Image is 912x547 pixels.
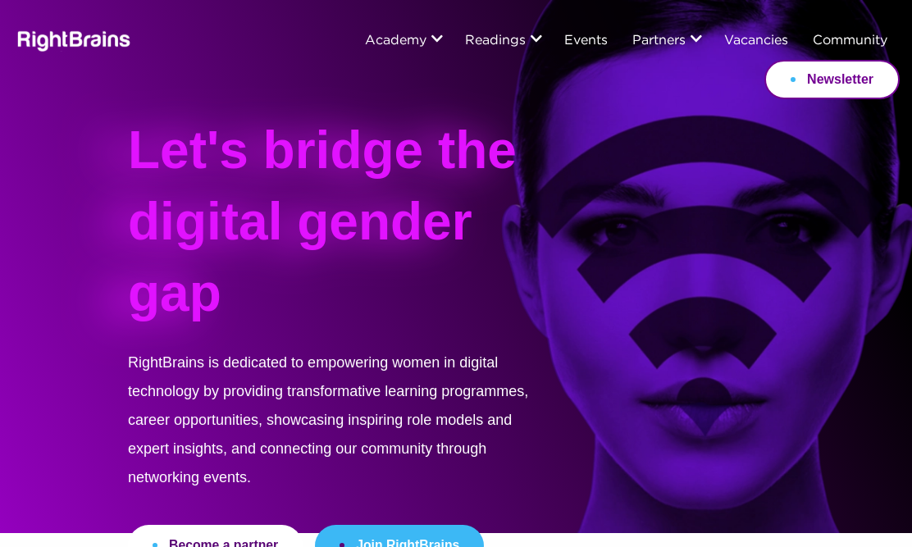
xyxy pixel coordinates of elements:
[465,34,526,48] a: Readings
[128,349,538,525] p: RightBrains is dedicated to empowering women in digital technology by providing transformative le...
[724,34,788,48] a: Vacancies
[128,115,538,349] h1: Let's bridge the digital gender gap
[365,34,426,48] a: Academy
[12,28,131,52] img: Rightbrains
[564,34,608,48] a: Events
[632,34,686,48] a: Partners
[764,60,900,99] a: Newsletter
[813,34,887,48] a: Community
